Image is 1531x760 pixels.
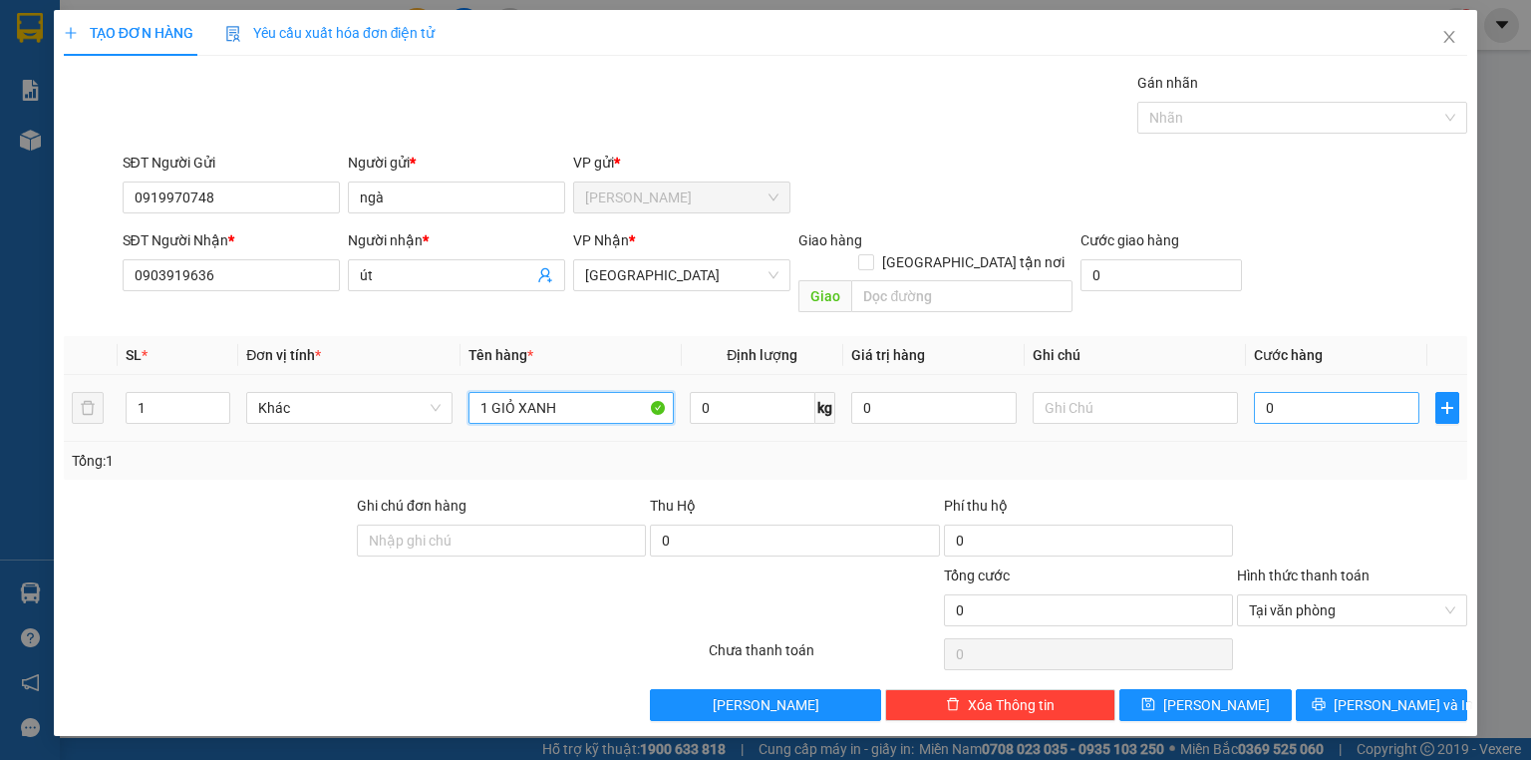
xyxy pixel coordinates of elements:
label: Gán nhãn [1137,75,1198,91]
span: Tại văn phòng [1249,595,1455,625]
span: Sài Gòn [585,260,778,290]
div: Người gửi [348,152,565,174]
button: printer[PERSON_NAME] và In [1296,689,1468,721]
span: Giao hàng [798,232,862,248]
div: Chưa thanh toán [707,639,941,674]
span: TẠO ĐƠN HÀNG [64,25,193,41]
div: SĐT Người Gửi [123,152,340,174]
span: plus [1436,400,1458,416]
span: SL [126,347,142,363]
label: Cước giao hàng [1080,232,1179,248]
label: Ghi chú đơn hàng [357,498,466,514]
div: SĐT Người Nhận [123,229,340,251]
div: VP gửi [573,152,790,174]
span: Tên hàng [468,347,533,363]
span: Nguyễn Văn Nguyễn [585,183,778,212]
button: [PERSON_NAME] [650,689,880,721]
span: Định lượng [727,347,797,363]
input: Ghi chú đơn hàng [357,525,646,557]
span: VP Nhận [573,232,629,248]
input: Dọc đường [851,280,1072,312]
span: [GEOGRAPHIC_DATA] tận nơi [874,251,1072,273]
span: Cước hàng [1254,347,1323,363]
span: Đơn vị tính [246,347,321,363]
input: 0 [851,392,1017,424]
span: delete [946,697,960,713]
div: Người nhận [348,229,565,251]
th: Ghi chú [1025,336,1246,375]
span: printer [1312,697,1326,713]
button: plus [1435,392,1459,424]
span: Tổng cước [944,568,1010,583]
span: kg [815,392,835,424]
span: [PERSON_NAME] [713,694,819,716]
span: [PERSON_NAME] và In [1334,694,1473,716]
img: icon [225,26,241,42]
button: deleteXóa Thông tin [885,689,1115,721]
button: Close [1421,10,1477,66]
label: Hình thức thanh toán [1237,568,1370,583]
span: close [1441,29,1457,45]
span: save [1141,697,1155,713]
span: Xóa Thông tin [968,694,1055,716]
span: plus [64,26,78,40]
span: Thu Hộ [650,498,696,514]
input: Cước giao hàng [1080,259,1242,291]
input: Ghi Chú [1033,392,1238,424]
span: [PERSON_NAME] [1163,694,1270,716]
button: save[PERSON_NAME] [1119,689,1292,721]
div: Tổng: 1 [72,450,592,472]
span: Giao [798,280,851,312]
input: VD: Bàn, Ghế [468,392,674,424]
span: Khác [258,393,440,423]
span: Giá trị hàng [851,347,925,363]
span: user-add [537,267,553,283]
button: delete [72,392,104,424]
div: Phí thu hộ [944,495,1233,525]
span: Yêu cầu xuất hóa đơn điện tử [225,25,436,41]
